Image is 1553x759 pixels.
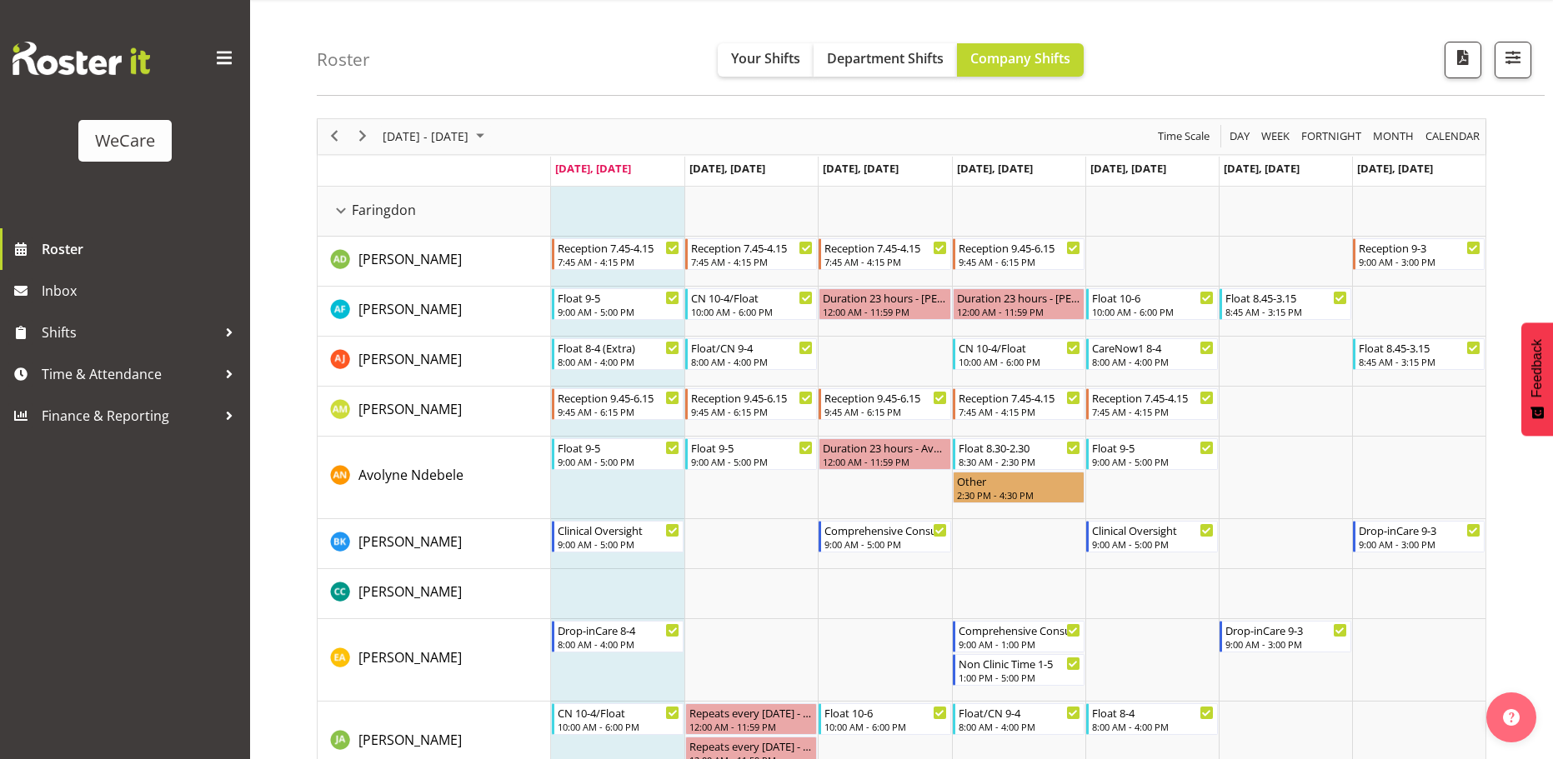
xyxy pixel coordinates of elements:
[558,522,679,538] div: Clinical Oversight
[320,119,348,154] div: previous period
[358,582,462,601] span: [PERSON_NAME]
[358,532,462,552] a: [PERSON_NAME]
[959,339,1080,356] div: CN 10-4/Float
[953,654,1085,686] div: Ena Advincula"s event - Non Clinic Time 1-5 Begin From Thursday, October 2, 2025 at 1:00:00 PM GM...
[1227,126,1253,147] button: Timeline Day
[323,126,346,147] button: Previous
[42,237,242,262] span: Roster
[685,338,817,370] div: Amy Johannsen"s event - Float/CN 9-4 Begin From Tuesday, September 30, 2025 at 8:00:00 AM GMT+13:...
[1092,537,1214,551] div: 9:00 AM - 5:00 PM
[352,126,374,147] button: Next
[352,200,416,220] span: Faringdon
[959,389,1080,406] div: Reception 7.45-4.15
[1259,126,1293,147] button: Timeline Week
[959,720,1080,733] div: 8:00 AM - 4:00 PM
[691,305,813,318] div: 10:00 AM - 6:00 PM
[1086,288,1218,320] div: Alex Ferguson"s event - Float 10-6 Begin From Friday, October 3, 2025 at 10:00:00 AM GMT+13:00 En...
[1370,126,1417,147] button: Timeline Month
[558,622,679,638] div: Drop-inCare 8-4
[691,289,813,306] div: CN 10-4/Float
[691,239,813,256] div: Reception 7.45-4.15
[380,126,492,147] button: September 2025
[824,522,946,538] div: Comprehensive Consult 9-5
[691,439,813,456] div: Float 9-5
[552,238,684,270] div: Aleea Devenport"s event - Reception 7.45-4.15 Begin From Monday, September 29, 2025 at 7:45:00 AM...
[824,720,946,733] div: 10:00 AM - 6:00 PM
[552,388,684,420] div: Antonia Mao"s event - Reception 9.45-6.15 Begin From Monday, September 29, 2025 at 9:45:00 AM GMT...
[824,405,946,418] div: 9:45 AM - 6:15 PM
[348,119,377,154] div: next period
[558,305,679,318] div: 9:00 AM - 5:00 PM
[959,239,1080,256] div: Reception 9.45-6.15
[959,704,1080,721] div: Float/CN 9-4
[558,537,679,551] div: 9:00 AM - 5:00 PM
[1086,338,1218,370] div: Amy Johannsen"s event - CareNow1 8-4 Begin From Friday, October 3, 2025 at 8:00:00 AM GMT+13:00 E...
[685,703,817,735] div: Jane Arps"s event - Repeats every tuesday - Jane Arps Begin From Tuesday, September 30, 2025 at 1...
[823,455,946,468] div: 12:00 AM - 11:59 PM
[823,161,899,176] span: [DATE], [DATE]
[685,438,817,470] div: Avolyne Ndebele"s event - Float 9-5 Begin From Tuesday, September 30, 2025 at 9:00:00 AM GMT+13:0...
[953,703,1085,735] div: Jane Arps"s event - Float/CN 9-4 Begin From Thursday, October 2, 2025 at 8:00:00 AM GMT+13:00 End...
[1445,42,1481,78] button: Download a PDF of the roster according to the set date range.
[358,466,463,484] span: Avolyne Ndebele
[1260,126,1291,147] span: Week
[358,731,462,749] span: [PERSON_NAME]
[1156,126,1211,147] span: Time Scale
[685,288,817,320] div: Alex Ferguson"s event - CN 10-4/Float Begin From Tuesday, September 30, 2025 at 10:00:00 AM GMT+1...
[689,737,813,754] div: Repeats every [DATE] - [PERSON_NAME]
[957,43,1084,77] button: Company Shifts
[959,655,1080,672] div: Non Clinic Time 1-5
[1155,126,1213,147] button: Time Scale
[1423,126,1483,147] button: Month
[819,703,950,735] div: Jane Arps"s event - Float 10-6 Begin From Wednesday, October 1, 2025 at 10:00:00 AM GMT+13:00 End...
[1092,355,1214,368] div: 8:00 AM - 4:00 PM
[959,439,1080,456] div: Float 8.30-2.30
[691,405,813,418] div: 9:45 AM - 6:15 PM
[1092,289,1214,306] div: Float 10-6
[552,621,684,652] div: Ena Advincula"s event - Drop-inCare 8-4 Begin From Monday, September 29, 2025 at 8:00:00 AM GMT+1...
[558,637,679,651] div: 8:00 AM - 4:00 PM
[691,389,813,406] div: Reception 9.45-6.15
[358,300,462,318] span: [PERSON_NAME]
[1092,439,1214,456] div: Float 9-5
[953,438,1085,470] div: Avolyne Ndebele"s event - Float 8.30-2.30 Begin From Thursday, October 2, 2025 at 8:30:00 AM GMT+...
[970,49,1070,67] span: Company Shifts
[318,237,551,287] td: Aleea Devenport resource
[691,255,813,268] div: 7:45 AM - 4:15 PM
[1353,521,1485,552] div: Brian Ko"s event - Drop-inCare 9-3 Begin From Sunday, October 5, 2025 at 9:00:00 AM GMT+13:00 End...
[823,289,946,306] div: Duration 23 hours - [PERSON_NAME]
[824,239,946,256] div: Reception 7.45-4.15
[377,119,494,154] div: Sep 29 - Oct 05, 2025
[1086,438,1218,470] div: Avolyne Ndebele"s event - Float 9-5 Begin From Friday, October 3, 2025 at 9:00:00 AM GMT+13:00 En...
[13,42,150,75] img: Rosterit website logo
[957,305,1080,318] div: 12:00 AM - 11:59 PM
[358,350,462,368] span: [PERSON_NAME]
[823,305,946,318] div: 12:00 AM - 11:59 PM
[1092,405,1214,418] div: 7:45 AM - 4:15 PM
[1225,637,1347,651] div: 9:00 AM - 3:00 PM
[1521,322,1553,436] button: Feedback - Show survey
[358,250,462,268] span: [PERSON_NAME]
[1224,161,1300,176] span: [DATE], [DATE]
[1359,339,1480,356] div: Float 8.45-3.15
[552,438,684,470] div: Avolyne Ndebele"s event - Float 9-5 Begin From Monday, September 29, 2025 at 9:00:00 AM GMT+13:00...
[1359,522,1480,538] div: Drop-inCare 9-3
[358,249,462,269] a: [PERSON_NAME]
[953,388,1085,420] div: Antonia Mao"s event - Reception 7.45-4.15 Begin From Thursday, October 2, 2025 at 7:45:00 AM GMT+...
[1086,388,1218,420] div: Antonia Mao"s event - Reception 7.45-4.15 Begin From Friday, October 3, 2025 at 7:45:00 AM GMT+13...
[819,388,950,420] div: Antonia Mao"s event - Reception 9.45-6.15 Begin From Wednesday, October 1, 2025 at 9:45:00 AM GMT...
[689,720,813,733] div: 12:00 AM - 11:59 PM
[959,637,1080,651] div: 9:00 AM - 1:00 PM
[558,405,679,418] div: 9:45 AM - 6:15 PM
[558,239,679,256] div: Reception 7.45-4.15
[318,337,551,387] td: Amy Johannsen resource
[959,671,1080,684] div: 1:00 PM - 5:00 PM
[953,238,1085,270] div: Aleea Devenport"s event - Reception 9.45-6.15 Begin From Thursday, October 2, 2025 at 9:45:00 AM ...
[691,339,813,356] div: Float/CN 9-4
[1220,288,1351,320] div: Alex Ferguson"s event - Float 8.45-3.15 Begin From Saturday, October 4, 2025 at 8:45:00 AM GMT+13...
[358,582,462,602] a: [PERSON_NAME]
[358,299,462,319] a: [PERSON_NAME]
[819,288,950,320] div: Alex Ferguson"s event - Duration 23 hours - Alex Ferguson Begin From Wednesday, October 1, 2025 a...
[552,338,684,370] div: Amy Johannsen"s event - Float 8-4 (Extra) Begin From Monday, September 29, 2025 at 8:00:00 AM GMT...
[558,455,679,468] div: 9:00 AM - 5:00 PM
